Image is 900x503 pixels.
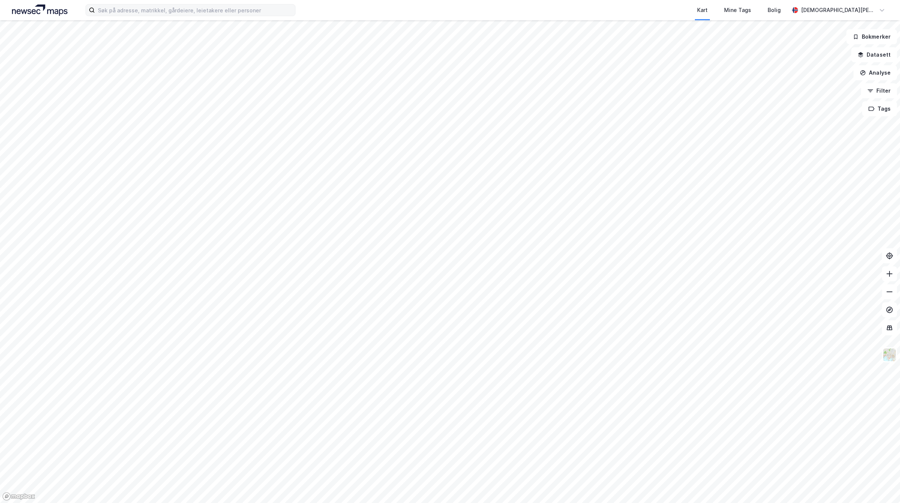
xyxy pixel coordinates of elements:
div: Mine Tags [724,6,751,15]
div: [DEMOGRAPHIC_DATA][PERSON_NAME] [801,6,876,15]
img: logo.a4113a55bc3d86da70a041830d287a7e.svg [12,5,67,16]
div: Bolig [768,6,781,15]
iframe: Chat Widget [862,467,900,503]
div: Kart [697,6,708,15]
input: Søk på adresse, matrikkel, gårdeiere, leietakere eller personer [95,5,295,16]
